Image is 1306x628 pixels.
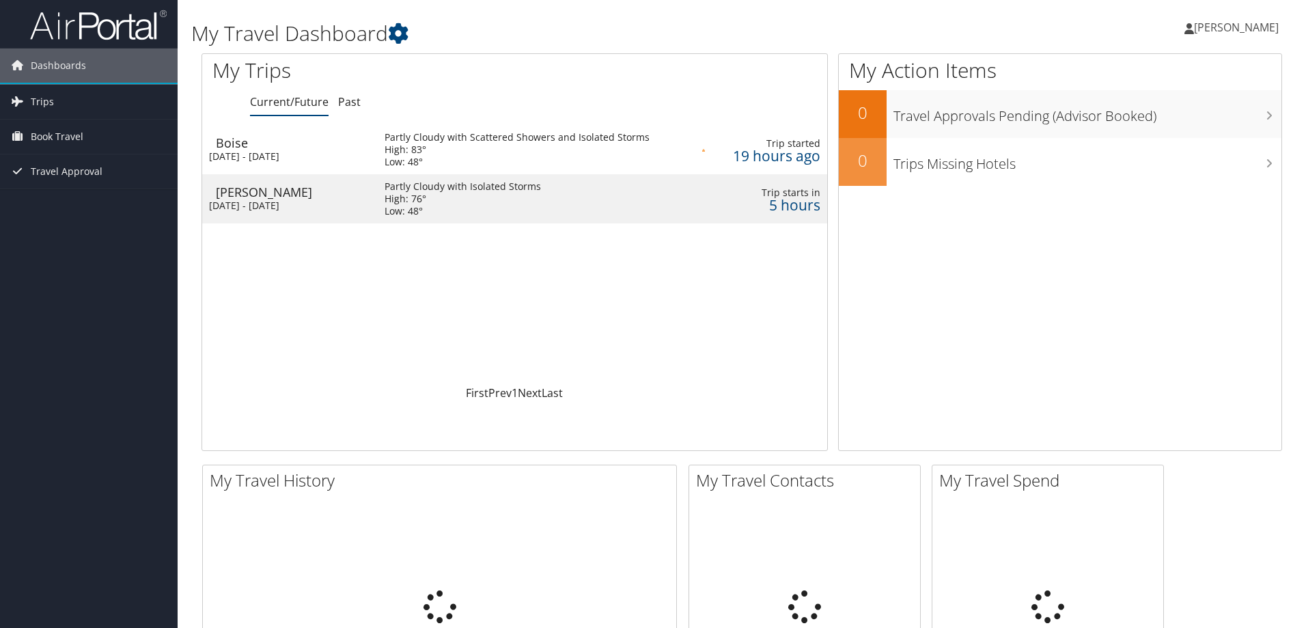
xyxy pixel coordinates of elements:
[216,137,371,149] div: Boise
[385,180,541,193] div: Partly Cloudy with Isolated Storms
[385,156,650,168] div: Low: 48°
[191,19,926,48] h1: My Travel Dashboard
[1184,7,1292,48] a: [PERSON_NAME]
[893,100,1281,126] h3: Travel Approvals Pending (Advisor Booked)
[719,150,820,162] div: 19 hours ago
[210,469,676,492] h2: My Travel History
[212,56,557,85] h1: My Trips
[385,193,541,205] div: High: 76°
[696,469,920,492] h2: My Travel Contacts
[719,199,820,211] div: 5 hours
[31,154,102,189] span: Travel Approval
[839,90,1281,138] a: 0Travel Approvals Pending (Advisor Booked)
[488,385,512,400] a: Prev
[385,131,650,144] div: Partly Cloudy with Scattered Showers and Isolated Storms
[839,101,887,124] h2: 0
[719,187,820,199] div: Trip starts in
[702,149,705,152] img: alert-flat-solid-caution.png
[839,56,1281,85] h1: My Action Items
[385,205,541,217] div: Low: 48°
[30,9,167,41] img: airportal-logo.png
[209,150,364,163] div: [DATE] - [DATE]
[209,200,364,212] div: [DATE] - [DATE]
[719,137,820,150] div: Trip started
[466,385,488,400] a: First
[385,144,650,156] div: High: 83°
[1194,20,1279,35] span: [PERSON_NAME]
[31,85,54,119] span: Trips
[31,120,83,154] span: Book Travel
[939,469,1163,492] h2: My Travel Spend
[893,148,1281,174] h3: Trips Missing Hotels
[31,49,86,83] span: Dashboards
[542,385,563,400] a: Last
[839,138,1281,186] a: 0Trips Missing Hotels
[839,149,887,172] h2: 0
[518,385,542,400] a: Next
[216,186,371,198] div: [PERSON_NAME]
[512,385,518,400] a: 1
[250,94,329,109] a: Current/Future
[338,94,361,109] a: Past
